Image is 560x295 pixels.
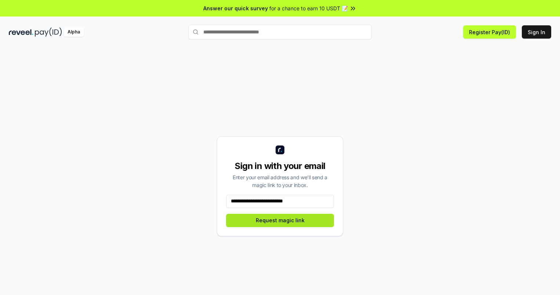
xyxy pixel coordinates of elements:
img: reveel_dark [9,28,33,37]
div: Enter your email address and we’ll send a magic link to your inbox. [226,173,334,189]
button: Request magic link [226,214,334,227]
button: Register Pay(ID) [463,25,516,39]
img: pay_id [35,28,62,37]
div: Sign in with your email [226,160,334,172]
span: Answer our quick survey [203,4,268,12]
img: logo_small [276,145,284,154]
button: Sign In [522,25,551,39]
div: Alpha [63,28,84,37]
span: for a chance to earn 10 USDT 📝 [269,4,348,12]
